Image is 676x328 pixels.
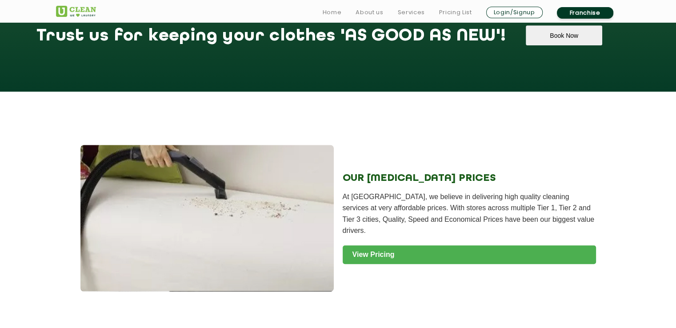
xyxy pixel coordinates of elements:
h1: Trust us for keeping your clothes 'AS GOOD AS NEW'! [36,25,506,55]
a: About us [356,7,383,18]
img: UClean Laundry and Dry Cleaning [56,6,96,17]
img: Sofa Cleaning Service [80,145,334,292]
a: View Pricing [343,245,596,264]
a: Home [323,7,342,18]
button: Book Now [526,25,602,45]
p: At [GEOGRAPHIC_DATA], we believe in delivering high quality cleaning services at very affordable ... [343,191,596,236]
a: Pricing List [439,7,472,18]
h2: OUR [MEDICAL_DATA] PRICES [343,172,596,184]
a: Login/Signup [486,7,543,18]
a: Franchise [557,7,613,19]
a: Services [397,7,424,18]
